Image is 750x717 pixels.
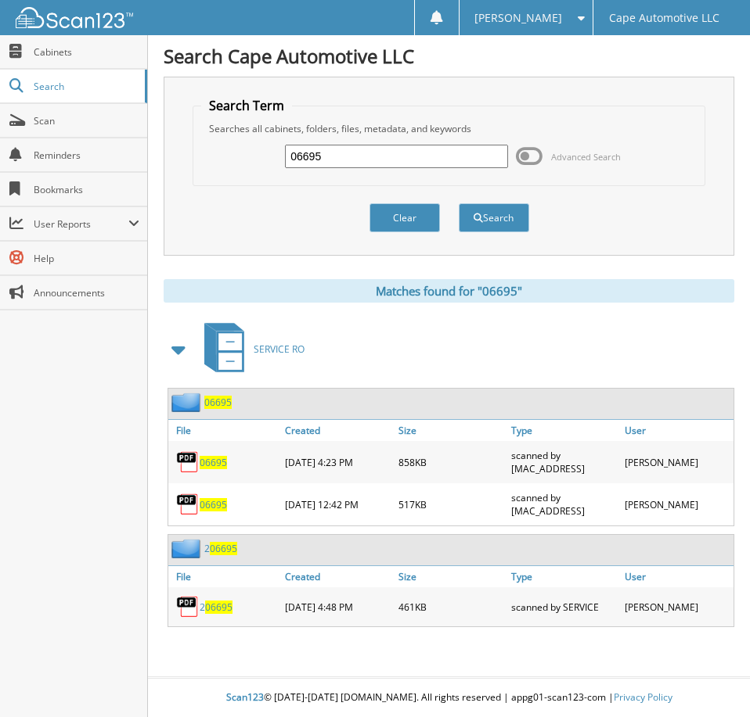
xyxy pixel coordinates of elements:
a: SERVICE RO [195,318,305,380]
a: Size [395,420,507,441]
span: Cabinets [34,45,139,59]
span: Reminders [34,149,139,162]
img: PDF.png [176,493,200,516]
a: Created [281,566,394,587]
img: PDF.png [176,450,200,474]
span: 06695 [205,600,233,614]
div: [DATE] 4:48 PM [281,591,394,622]
div: scanned by [MAC_ADDRESS] [507,445,620,479]
span: Help [34,252,139,265]
div: scanned by [MAC_ADDRESS] [507,487,620,522]
span: SERVICE RO [254,342,305,356]
button: Clear [370,203,440,232]
div: © [DATE]-[DATE] [DOMAIN_NAME]. All rights reserved | appg01-scan123-com | [148,679,750,717]
span: Advanced Search [551,151,621,163]
span: Bookmarks [34,183,139,196]
img: folder2.png [171,393,204,412]
img: PDF.png [176,595,200,618]
span: Scan [34,114,139,127]
a: User [621,566,734,587]
a: 206695 [204,542,237,555]
a: Size [395,566,507,587]
span: 06695 [210,542,237,555]
div: 517KB [395,487,507,522]
div: scanned by SERVICE [507,591,620,622]
h1: Search Cape Automotive LLC [164,43,734,69]
span: [PERSON_NAME] [474,13,562,23]
a: 06695 [200,498,227,511]
img: scan123-logo-white.svg [16,7,133,28]
a: User [621,420,734,441]
a: Privacy Policy [614,690,672,704]
span: Cape Automotive LLC [609,13,719,23]
span: Announcements [34,286,139,299]
div: 858KB [395,445,507,479]
a: Type [507,420,620,441]
button: Search [459,203,529,232]
legend: Search Term [201,97,292,114]
iframe: Chat Widget [672,642,750,717]
a: File [168,566,281,587]
div: Searches all cabinets, folders, files, metadata, and keywords [201,122,696,135]
div: [PERSON_NAME] [621,591,734,622]
a: Created [281,420,394,441]
span: Search [34,80,137,93]
div: [DATE] 12:42 PM [281,487,394,522]
img: folder2.png [171,539,204,558]
div: 461KB [395,591,507,622]
span: Scan123 [226,690,264,704]
a: Type [507,566,620,587]
span: User Reports [34,217,128,231]
a: 206695 [200,600,233,614]
a: File [168,420,281,441]
div: [PERSON_NAME] [621,487,734,522]
div: [PERSON_NAME] [621,445,734,479]
div: Matches found for "06695" [164,279,734,303]
a: 06695 [200,456,227,469]
a: 06695 [204,396,232,409]
div: [DATE] 4:23 PM [281,445,394,479]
